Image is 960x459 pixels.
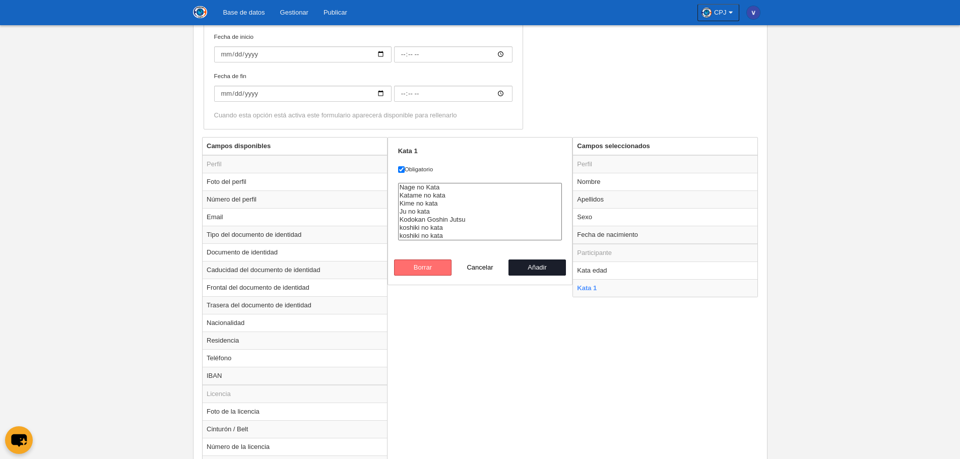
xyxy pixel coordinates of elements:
img: c2l6ZT0zMHgzMCZmcz05JnRleHQ9ViZiZz0zOTQ5YWI%3D.png [747,6,760,19]
td: Documento de identidad [203,243,387,261]
a: CPJ [697,4,739,21]
input: Fecha de fin [214,86,392,102]
td: Nombre [573,173,757,190]
td: IBAN [203,367,387,385]
input: Obligatorio [398,166,405,173]
td: Licencia [203,385,387,403]
td: Foto de la licencia [203,403,387,420]
button: Borrar [394,259,452,276]
td: Participante [573,244,757,262]
td: Frontal del documento de identidad [203,279,387,296]
option: Nage no Kata [399,183,562,191]
img: OahAUokjtesP.30x30.jpg [701,8,712,18]
td: Foto del perfil [203,173,387,190]
td: Residencia [203,332,387,349]
th: Campos seleccionados [573,138,757,155]
td: Fecha de nacimiento [573,226,757,244]
option: koshiki no kata [399,232,562,240]
label: Fecha de fin [214,72,513,102]
option: Kime no kata [399,200,562,208]
td: Caducidad del documento de identidad [203,261,387,279]
td: Kata 1 [573,279,757,297]
td: Perfil [573,155,757,173]
td: Trasera del documento de identidad [203,296,387,314]
input: Fecha de fin [394,86,513,102]
td: Apellidos [573,190,757,208]
button: Cancelar [452,259,509,276]
option: Katame no kata [399,191,562,200]
input: Fecha de inicio [394,46,513,62]
label: Fecha de inicio [214,32,513,62]
div: Cuando esta opción está activa este formulario aparecerá disponible para rellenarlo [214,111,513,120]
label: Obligatorio [398,165,562,174]
td: Perfil [203,155,387,173]
option: Ju no kata [399,208,562,216]
button: chat-button [5,426,33,454]
img: CPJ [193,6,207,18]
td: Cinturón / Belt [203,420,387,438]
td: Nacionalidad [203,314,387,332]
td: Tipo del documento de identidad [203,226,387,243]
span: CPJ [714,8,727,18]
th: Campos disponibles [203,138,387,155]
input: Fecha de inicio [214,46,392,62]
option: koshiki no kata [399,224,562,232]
td: Email [203,208,387,226]
option: Kodokan Goshin Jutsu [399,216,562,224]
button: Añadir [508,259,566,276]
td: Kata edad [573,261,757,279]
td: Teléfono [203,349,387,367]
td: Número del perfil [203,190,387,208]
strong: Kata 1 [398,147,418,155]
td: Número de la licencia [203,438,387,455]
td: Sexo [573,208,757,226]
